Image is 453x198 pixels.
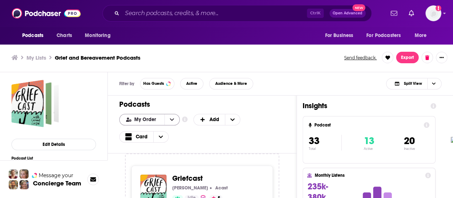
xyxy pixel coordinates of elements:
h2: Choose View [119,131,184,143]
a: Show notifications dropdown [388,7,400,19]
button: Choose View [386,78,442,89]
h4: Podcast [314,123,421,128]
span: Card [136,134,148,139]
button: Send feedback. [342,55,379,61]
button: Choose View [119,131,169,143]
span: Logged in as amandawoods [425,5,441,21]
span: Add [209,117,219,122]
button: open menu [362,29,411,42]
a: Griefcast [172,175,203,183]
h1: Insights [303,101,425,110]
button: open menu [320,29,362,42]
span: 20 [404,135,414,147]
svg: Add a profile image [435,5,441,11]
button: Audience & More [209,78,253,89]
h3: Concierge Team [33,180,81,187]
a: My Lists [26,54,46,61]
img: Podchaser - Follow, Share and Rate Podcasts [12,6,81,20]
h1: Podcasts [119,100,279,109]
a: Show additional information [182,116,188,123]
p: Acast [215,185,228,191]
img: Jon Profile [9,180,18,189]
img: Jules Profile [19,169,29,179]
span: Open Advanced [333,11,362,15]
a: Grief and Bereavement Podcasts [11,80,59,127]
img: Barbara Profile [19,180,29,189]
img: User Profile [425,5,441,21]
span: Podcasts [22,31,43,41]
div: Search podcasts, credits, & more... [102,5,372,22]
span: 13 [364,135,374,147]
span: Split View [404,82,421,86]
a: Charts [52,29,76,42]
span: Monitoring [85,31,110,41]
p: Total [309,147,341,151]
h2: Choose List sort [119,114,180,125]
h3: Filter by [119,81,134,86]
button: Edit Details [11,139,96,150]
p: [PERSON_NAME] [172,185,208,191]
span: 33 [309,135,319,147]
span: For Podcasters [366,31,401,41]
span: Ctrl K [307,9,324,18]
button: Open AdvancedNew [329,9,366,18]
span: Message your [39,172,73,179]
button: Export [396,52,419,63]
h3: Grief and Bereavement Podcasts [55,54,140,61]
button: Active [180,78,203,89]
span: New [352,4,365,11]
p: Inactive [404,147,415,151]
span: Active [186,82,197,86]
button: open menu [17,29,53,42]
span: Has Guests [143,82,164,86]
img: Sydney Profile [9,169,18,179]
button: Has Guests [140,78,174,89]
span: Charts [57,31,72,41]
p: Active [364,147,374,151]
span: Griefcast [172,174,203,183]
span: More [415,31,427,41]
h4: Monthly Listens [314,173,422,178]
button: open menu [410,29,436,42]
span: For Business [325,31,353,41]
a: Show notifications dropdown [406,7,417,19]
button: + Add [193,114,241,125]
span: Audience & More [215,82,247,86]
input: Search podcasts, credits, & more... [122,8,307,19]
button: open menu [120,117,164,122]
button: open menu [164,114,179,125]
button: Show profile menu [425,5,441,21]
button: open menu [80,29,120,42]
a: AcastAcast [213,185,228,191]
span: My Order [134,117,159,122]
h3: Podcast List [11,156,96,161]
button: Show More Button [436,52,447,63]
